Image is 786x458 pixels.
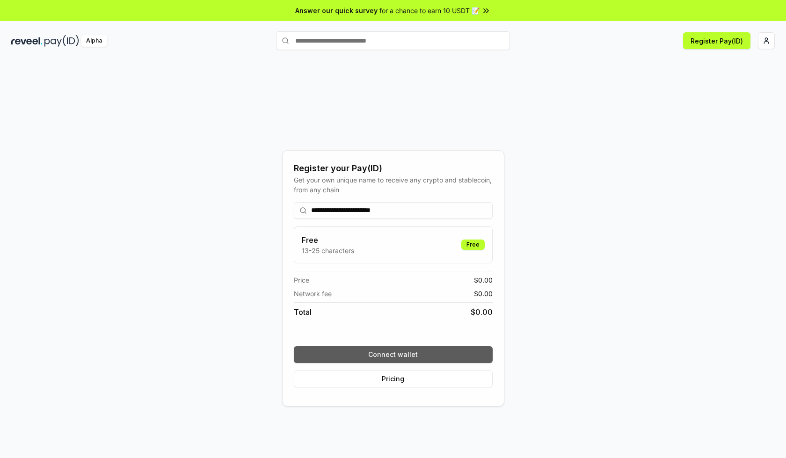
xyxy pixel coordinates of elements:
button: Register Pay(ID) [683,32,750,49]
img: pay_id [44,35,79,47]
button: Connect wallet [294,346,493,363]
span: $ 0.00 [474,275,493,285]
span: $ 0.00 [474,289,493,298]
div: Register your Pay(ID) [294,162,493,175]
span: Answer our quick survey [295,6,378,15]
img: reveel_dark [11,35,43,47]
div: Alpha [81,35,107,47]
div: Free [461,240,485,250]
span: Total [294,306,312,318]
button: Pricing [294,371,493,387]
span: for a chance to earn 10 USDT 📝 [379,6,480,15]
p: 13-25 characters [302,246,354,255]
span: Price [294,275,309,285]
div: Get your own unique name to receive any crypto and stablecoin, from any chain [294,175,493,195]
span: $ 0.00 [471,306,493,318]
span: Network fee [294,289,332,298]
h3: Free [302,234,354,246]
